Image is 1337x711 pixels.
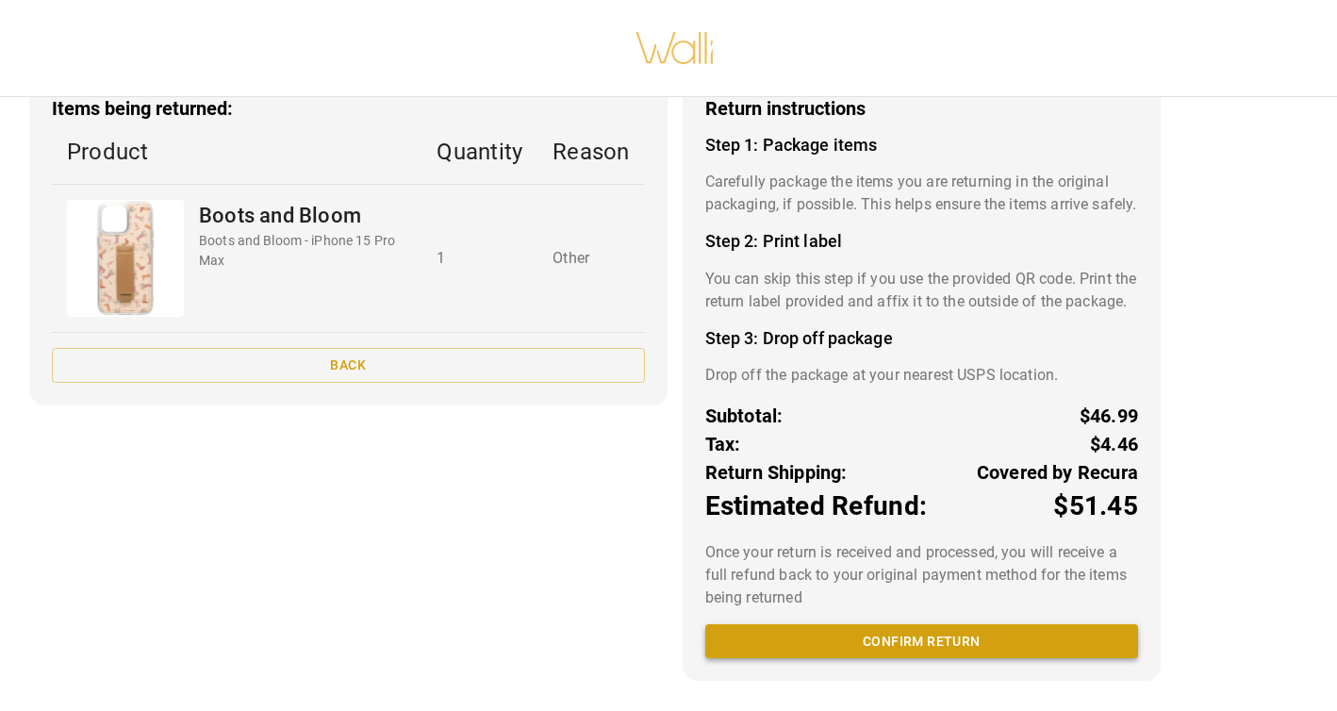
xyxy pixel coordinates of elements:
[705,135,1138,156] h4: Step 1: Package items
[52,98,645,120] h3: Items being returned:
[705,231,1138,252] h4: Step 2: Print label
[705,430,741,458] p: Tax:
[977,458,1138,487] p: Covered by Recura
[67,135,406,169] p: Product
[635,8,716,89] img: walli-inc.myshopify.com
[705,624,1138,659] button: Confirm return
[705,458,848,487] p: Return Shipping:
[553,247,629,270] p: Other
[705,328,1138,349] h4: Step 3: Drop off package
[1053,487,1138,526] p: $51.45
[705,487,927,526] p: Estimated Refund:
[705,364,1138,387] p: Drop off the package at your nearest USPS location.
[705,268,1138,313] p: You can skip this step if you use the provided QR code. Print the return label provided and affix...
[199,200,406,231] p: Boots and Bloom
[705,402,784,430] p: Subtotal:
[1080,402,1138,430] p: $46.99
[199,231,406,271] p: Boots and Bloom - iPhone 15 Pro Max
[437,247,522,270] p: 1
[553,135,629,169] p: Reason
[437,135,522,169] p: Quantity
[1090,430,1138,458] p: $4.46
[705,171,1138,216] p: Carefully package the items you are returning in the original packaging, if possible. This helps ...
[52,348,645,383] button: Back
[705,98,1138,120] h3: Return instructions
[705,541,1138,609] p: Once your return is received and processed, you will receive a full refund back to your original ...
